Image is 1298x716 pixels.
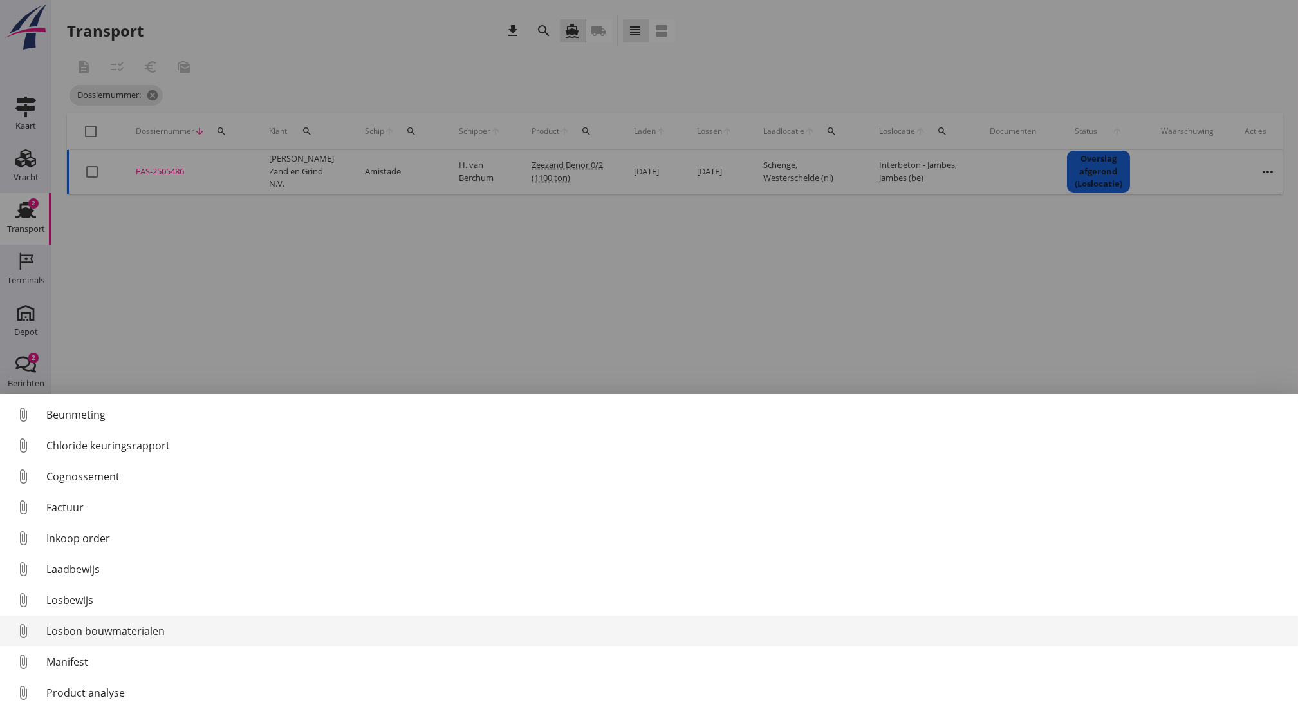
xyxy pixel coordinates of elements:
[13,683,33,703] i: attach_file
[13,621,33,641] i: attach_file
[46,531,1288,546] div: Inkoop order
[46,561,1288,577] div: Laadbewijs
[46,469,1288,484] div: Cognossement
[13,466,33,487] i: attach_file
[46,500,1288,515] div: Factuur
[46,438,1288,453] div: Chloride keuringsrapport
[13,404,33,425] i: attach_file
[13,559,33,579] i: attach_file
[13,497,33,518] i: attach_file
[13,590,33,610] i: attach_file
[46,685,1288,701] div: Product analyse
[46,592,1288,608] div: Losbewijs
[46,623,1288,639] div: Losbon bouwmaterialen
[46,654,1288,670] div: Manifest
[13,652,33,672] i: attach_file
[13,435,33,456] i: attach_file
[13,528,33,549] i: attach_file
[46,407,1288,422] div: Beunmeting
